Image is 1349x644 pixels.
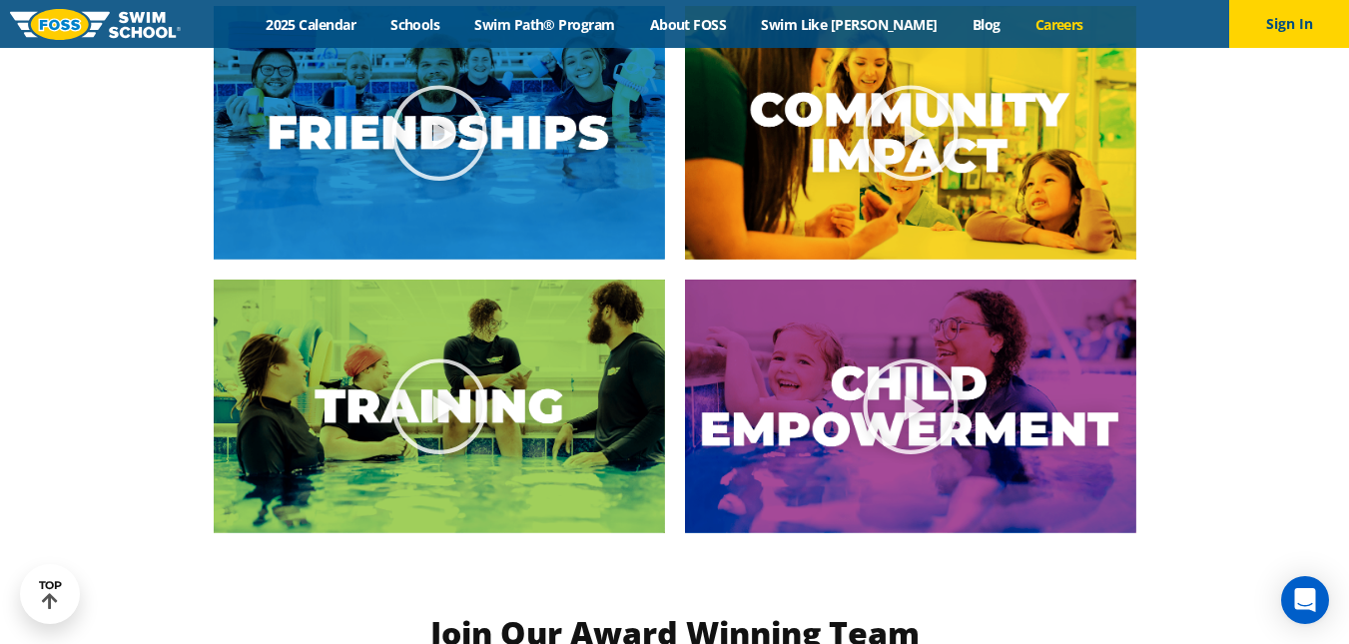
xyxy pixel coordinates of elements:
a: Schools [373,15,457,34]
a: Careers [1017,15,1100,34]
div: Open Intercom Messenger [1281,576,1329,624]
a: Swim Like [PERSON_NAME] [744,15,956,34]
a: 2025 Calendar [249,15,373,34]
div: TOP [39,579,62,610]
a: About FOSS [632,15,744,34]
a: Blog [955,15,1017,34]
div: Play Video [389,83,489,183]
div: Play Video [861,356,961,456]
div: Play Video [389,356,489,456]
a: Swim Path® Program [457,15,632,34]
div: Play Video [861,83,961,183]
img: FOSS Swim School Logo [10,9,181,40]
